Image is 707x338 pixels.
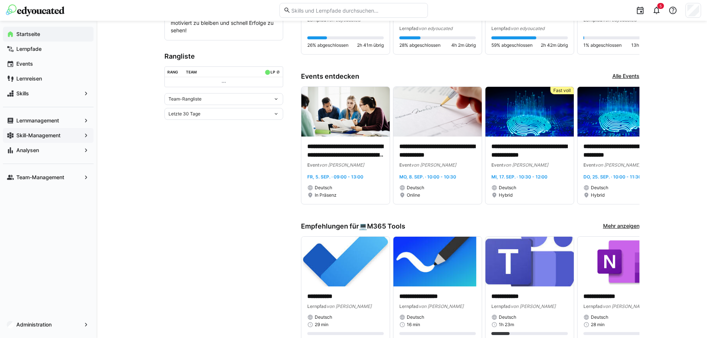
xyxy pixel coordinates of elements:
div: Team [186,70,197,74]
span: Event [307,162,319,168]
span: Deutsch [407,314,424,320]
span: Lernpfad [491,303,511,309]
span: Mi, 17. Sep. · 10:30 - 12:00 [491,174,547,180]
span: 2h 42m übrig [541,42,568,48]
span: Mo, 8. Sep. · 10:00 - 10:30 [399,174,456,180]
span: 1% abgeschlossen [583,42,622,48]
span: Lernpfad [307,303,327,309]
span: von [PERSON_NAME] [319,162,364,168]
span: von edyoucated [511,26,544,31]
span: 29 min [315,322,328,328]
span: In Präsenz [315,192,337,198]
span: Lernpfad [491,26,511,31]
span: Online [407,192,420,198]
div: Rang [167,70,178,74]
a: Mehr anzeigen [603,222,639,230]
img: image [485,237,574,286]
h3: Empfehlungen für [301,222,405,230]
span: von [PERSON_NAME] [603,303,648,309]
img: image [393,87,482,137]
span: von [PERSON_NAME] [327,303,371,309]
img: image [301,87,390,137]
span: von [PERSON_NAME] [595,162,640,168]
span: Event [399,162,411,168]
h3: Events entdecken [301,72,359,81]
span: Do, 25. Sep. · 10:00 - 11:30 [583,174,641,180]
span: Team-Rangliste [168,96,202,102]
span: 28% abgeschlossen [399,42,441,48]
span: von [PERSON_NAME] [411,162,456,168]
span: Deutsch [315,314,332,320]
span: Deutsch [591,314,608,320]
img: image [301,237,390,286]
span: Deutsch [407,185,424,191]
span: von [PERSON_NAME] [419,303,464,309]
p: Sich ein eigenes Ziel zu setzen hilft, um motiviert zu bleiben und schnell Erfolge zu sehen! [171,12,277,34]
a: ø [276,68,280,75]
a: Alle Events [612,72,639,81]
span: Event [583,162,595,168]
span: Lernpfad [583,303,603,309]
span: Lernpfad [399,303,419,309]
span: Event [491,162,503,168]
span: Deutsch [499,314,516,320]
span: Deutsch [499,185,516,191]
span: 1h 23m [499,322,514,328]
h3: Rangliste [164,52,283,60]
img: image [485,87,574,137]
span: von [PERSON_NAME] [511,303,556,309]
div: LP [271,70,275,74]
span: von [PERSON_NAME] [503,162,548,168]
span: Letzte 30 Tage [168,111,200,117]
span: 13h 11m übrig [631,42,660,48]
span: Hybrid [591,192,605,198]
span: Fr, 5. Sep. · 09:00 - 13:00 [307,174,363,180]
span: 5 [659,4,662,8]
img: image [577,87,666,137]
img: image [393,237,482,286]
input: Skills und Lernpfade durchsuchen… [291,7,423,14]
span: 16 min [407,322,420,328]
img: image [577,237,666,286]
span: Deutsch [591,185,608,191]
div: 💻️ [359,222,405,230]
span: 2h 41m übrig [357,42,384,48]
span: M365 Tools [367,222,405,230]
span: 28 min [591,322,605,328]
span: 4h 2m übrig [451,42,476,48]
span: 26% abgeschlossen [307,42,348,48]
span: Fast voll [553,88,571,93]
span: Lernpfad [399,26,419,31]
span: Deutsch [315,185,332,191]
span: Hybrid [499,192,513,198]
span: von edyoucated [419,26,452,31]
span: 59% abgeschlossen [491,42,533,48]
